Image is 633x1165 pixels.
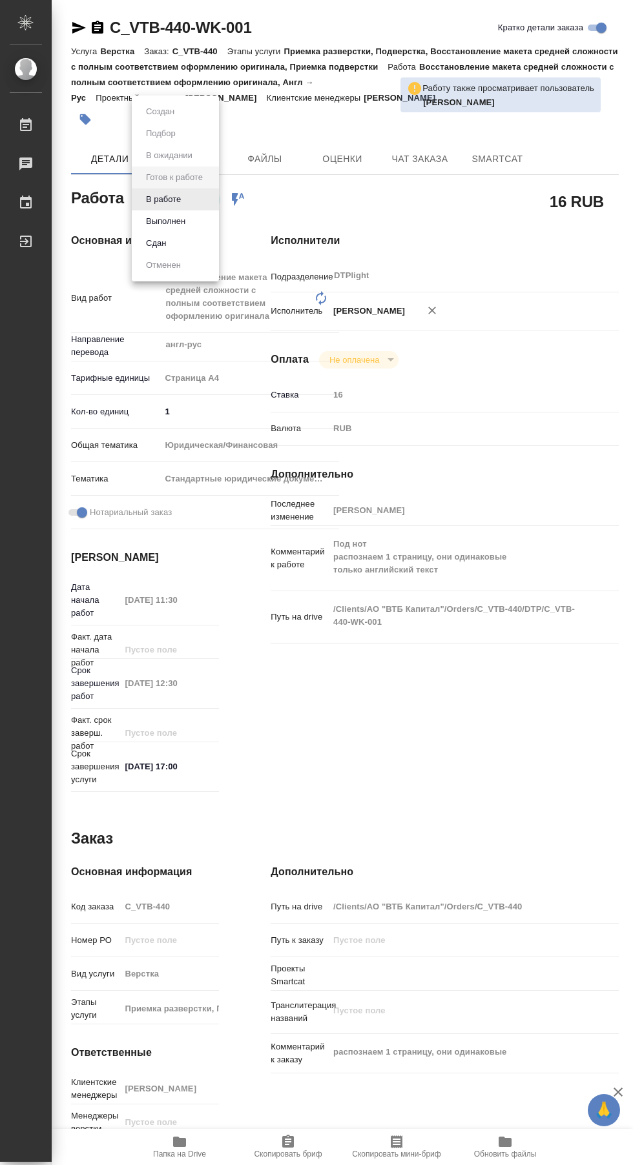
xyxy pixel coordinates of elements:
[142,214,189,228] button: Выполнен
[142,192,185,207] button: В работе
[142,258,185,272] button: Отменен
[142,105,178,119] button: Создан
[142,170,207,185] button: Готов к работе
[142,148,196,163] button: В ожидании
[142,127,180,141] button: Подбор
[142,236,170,250] button: Сдан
